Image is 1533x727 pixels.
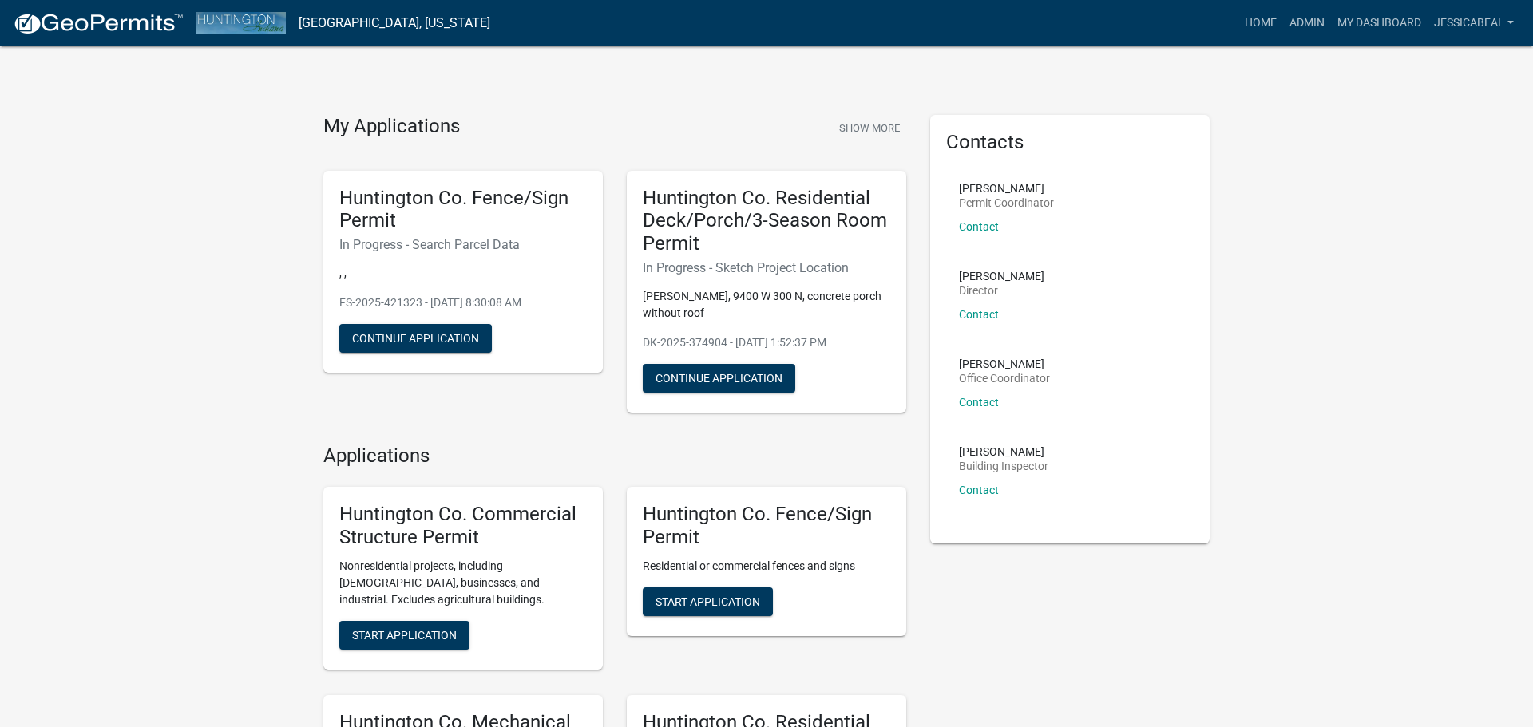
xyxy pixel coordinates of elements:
a: Admin [1283,8,1331,38]
h4: Applications [323,444,906,468]
a: [GEOGRAPHIC_DATA], [US_STATE] [299,10,490,37]
p: Permit Coordinator [959,197,1054,208]
a: Home [1238,8,1283,38]
button: Continue Application [339,324,492,353]
img: Huntington County, Indiana [196,12,286,34]
a: My Dashboard [1331,8,1428,38]
button: Continue Application [643,364,795,393]
p: [PERSON_NAME] [959,446,1048,457]
p: Building Inspector [959,460,1048,472]
p: Residential or commercial fences and signs [643,558,890,575]
p: [PERSON_NAME] [959,183,1054,194]
button: Start Application [643,587,773,616]
h4: My Applications [323,115,460,139]
h5: Contacts [946,131,1194,154]
h5: Huntington Co. Commercial Structure Permit [339,503,587,549]
button: Show More [833,115,906,141]
p: Nonresidential projects, including [DEMOGRAPHIC_DATA], businesses, and industrial. Excludes agric... [339,558,587,608]
p: [PERSON_NAME], 9400 W 300 N, concrete porch without roof [643,288,890,322]
h5: Huntington Co. Residential Deck/Porch/3-Season Room Permit [643,187,890,255]
button: Start Application [339,621,469,650]
h6: In Progress - Search Parcel Data [339,237,587,252]
p: FS-2025-421323 - [DATE] 8:30:08 AM [339,294,587,311]
p: Director [959,285,1044,296]
h6: In Progress - Sketch Project Location [643,260,890,275]
a: Contact [959,308,999,321]
h5: Huntington Co. Fence/Sign Permit [339,187,587,233]
p: [PERSON_NAME] [959,271,1044,282]
p: , , [339,265,587,282]
span: Start Application [656,595,760,608]
a: Contact [959,396,999,409]
a: JessicaBeal [1428,8,1520,38]
h5: Huntington Co. Fence/Sign Permit [643,503,890,549]
a: Contact [959,220,999,233]
p: Office Coordinator [959,373,1050,384]
a: Contact [959,484,999,496]
p: [PERSON_NAME] [959,358,1050,369]
p: DK-2025-374904 - [DATE] 1:52:37 PM [643,334,890,351]
span: Start Application [352,629,457,642]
